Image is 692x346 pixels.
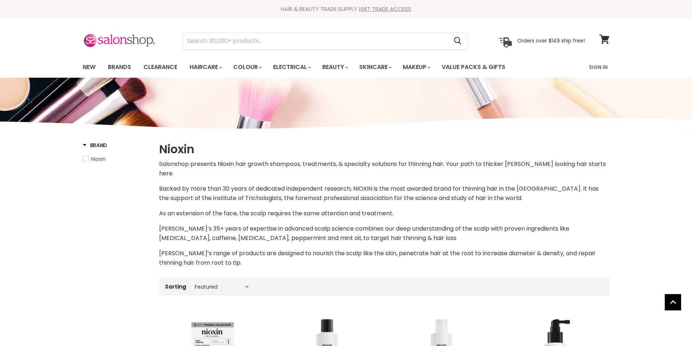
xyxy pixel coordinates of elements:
[517,37,585,44] p: Orders over $149 ship free!
[159,142,610,157] h1: Nioxin
[584,60,612,75] a: Sign In
[83,142,108,149] h3: Brand
[159,224,610,243] p: [PERSON_NAME]’s 35+ years of expertise in advanced scalp science combines our deep understanding ...
[159,184,599,202] span: Backed by more than 30 years of dedicated independent research, NIOXIN is the most awarded brand ...
[183,33,448,49] input: Search
[360,5,411,13] a: GET TRADE ACCESS
[83,155,150,163] a: Nioxin
[436,60,511,75] a: Value Packs & Gifts
[183,32,468,50] form: Product
[159,159,610,178] p: Salonshop presents Nioxin hair growth shampoos, treatments, & specialty solutions for thinning ha...
[448,33,468,49] button: Search
[184,60,226,75] a: Haircare
[165,284,186,290] label: Sorting
[74,57,619,78] nav: Main
[77,60,101,75] a: New
[268,60,315,75] a: Electrical
[138,60,183,75] a: Clearance
[317,60,352,75] a: Beauty
[159,209,610,218] p: As an extension of the face, the scalp requires the same attention and treatment.
[102,60,137,75] a: Brands
[397,60,435,75] a: Makeup
[354,60,396,75] a: Skincare
[74,5,619,13] div: HAIR & BEAUTY TRADE SUPPLY |
[91,155,106,163] span: Nioxin
[159,249,610,268] p: [PERSON_NAME]’s range of products are designed to nourish the scalp like the skin, penetrate hair...
[228,60,266,75] a: Colour
[77,57,548,78] ul: Main menu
